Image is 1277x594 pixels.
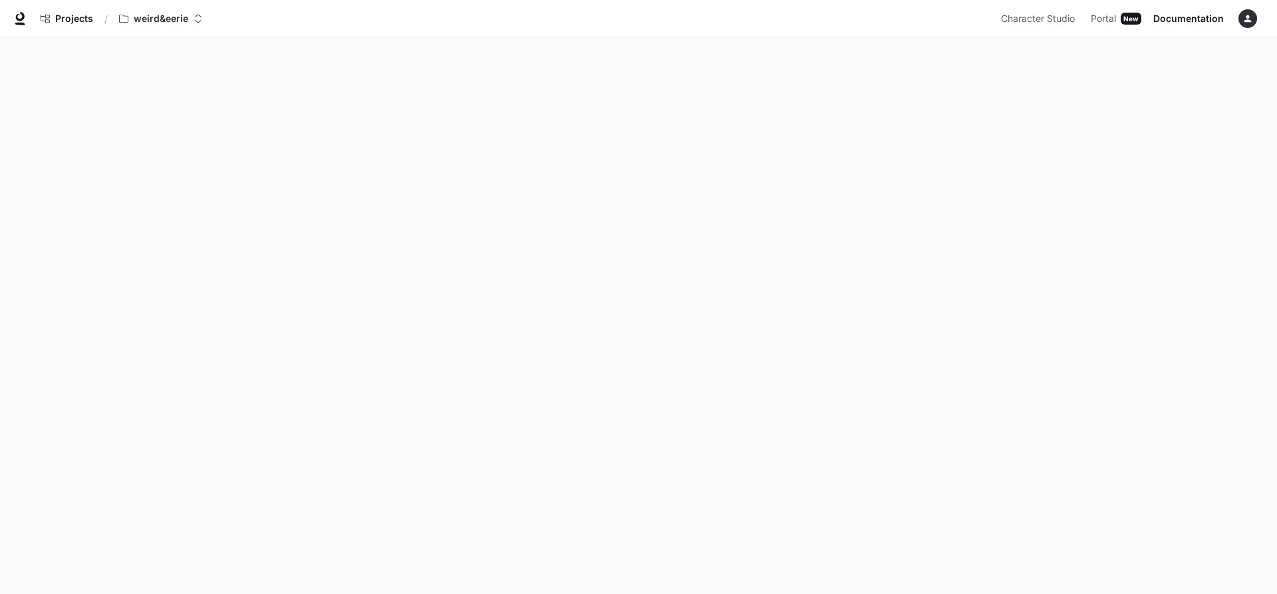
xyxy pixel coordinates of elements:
a: PortalNew [1085,5,1147,32]
span: Documentation [1153,11,1224,27]
a: Documentation [1148,5,1229,32]
div: / [99,12,113,26]
div: New [1121,13,1141,25]
span: Projects [55,13,93,25]
span: Portal [1091,11,1116,27]
p: weird&eerie [134,13,188,25]
a: Character Studio [996,5,1084,32]
a: Go to projects [35,5,99,32]
button: Open workspace menu [113,5,209,32]
span: Character Studio [1001,11,1075,27]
